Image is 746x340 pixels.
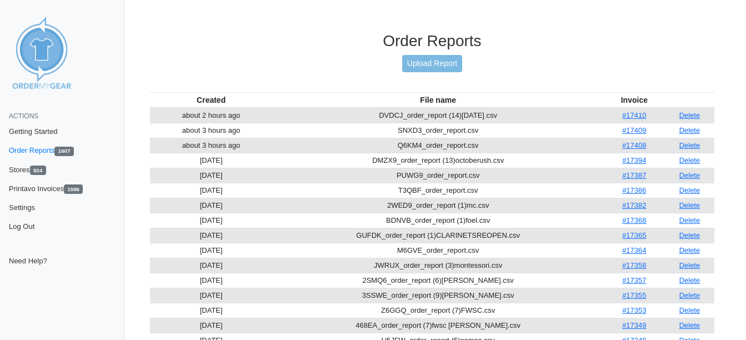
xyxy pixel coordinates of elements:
[679,201,700,209] a: Delete
[679,261,700,269] a: Delete
[150,198,273,213] td: [DATE]
[272,258,603,273] td: JWRUX_order_report (3)montessori.csv
[272,273,603,288] td: 2SMQ6_order_report (6)[PERSON_NAME].csv
[679,246,700,254] a: Delete
[679,111,700,119] a: Delete
[679,321,700,329] a: Delete
[150,258,273,273] td: [DATE]
[150,288,273,303] td: [DATE]
[679,126,700,134] a: Delete
[272,92,603,108] th: File name
[150,303,273,318] td: [DATE]
[622,186,646,194] a: #17386
[622,231,646,239] a: #17365
[272,228,603,243] td: GUFDK_order_report (1)CLARINETSREOPEN.csv
[150,138,273,153] td: about 3 hours ago
[622,111,646,119] a: #17410
[272,138,603,153] td: Q6KM4_order_report.csv
[54,147,73,156] span: 1607
[150,123,273,138] td: about 3 hours ago
[150,228,273,243] td: [DATE]
[272,288,603,303] td: 3SSWE_order_report (9)[PERSON_NAME].csv
[622,156,646,164] a: #17394
[679,276,700,284] a: Delete
[9,112,38,120] span: Actions
[272,303,603,318] td: Z6GGQ_order_report (7)FWSC.csv
[272,213,603,228] td: BDNVB_order_report (1)foel.csv
[150,168,273,183] td: [DATE]
[679,291,700,299] a: Delete
[150,243,273,258] td: [DATE]
[150,183,273,198] td: [DATE]
[622,216,646,224] a: #17368
[150,108,273,123] td: about 2 hours ago
[622,126,646,134] a: #17409
[679,141,700,149] a: Delete
[150,32,714,51] h3: Order Reports
[622,141,646,149] a: #17408
[622,171,646,179] a: #17387
[150,273,273,288] td: [DATE]
[622,291,646,299] a: #17355
[272,123,603,138] td: SNXD3_order_report.csv
[679,186,700,194] a: Delete
[679,306,700,314] a: Delete
[272,318,603,333] td: 468EA_order_report (7)fwsc [PERSON_NAME].csv
[150,153,273,168] td: [DATE]
[622,261,646,269] a: #17358
[679,156,700,164] a: Delete
[150,318,273,333] td: [DATE]
[622,306,646,314] a: #17353
[150,92,273,108] th: Created
[622,321,646,329] a: #17349
[622,276,646,284] a: #17357
[622,201,646,209] a: #17382
[272,198,603,213] td: 2WED9_order_report (1)mc.csv
[679,231,700,239] a: Delete
[272,183,603,198] td: T3QBF_order_report.csv
[604,92,665,108] th: Invoice
[402,55,462,72] a: Upload Report
[622,246,646,254] a: #17364
[679,171,700,179] a: Delete
[272,168,603,183] td: PUWG9_order_report.csv
[64,184,83,194] span: 1586
[272,108,603,123] td: DVDCJ_order_report (14)[DATE].csv
[679,216,700,224] a: Delete
[150,213,273,228] td: [DATE]
[272,153,603,168] td: DMZX9_order_report (13)octoberush.csv
[272,243,603,258] td: M6GVE_order_report.csv
[30,166,46,175] span: 824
